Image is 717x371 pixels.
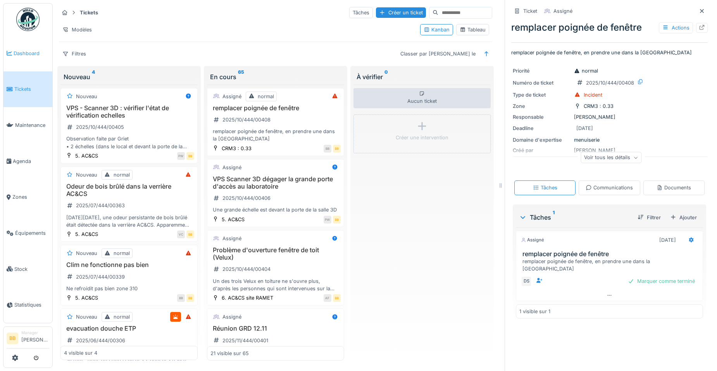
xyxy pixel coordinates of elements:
[625,276,698,286] div: Marquer comme terminé
[210,175,341,190] h3: VPS Scanner 3D dégager la grande porte d'accès au laboratoire
[222,235,241,242] div: Assigné
[210,277,341,292] div: Un des trois Velux en toiture ne s'ouvre plus, d'après les personnes qui sont intervenues sur la ...
[76,250,97,257] div: Nouveau
[222,93,241,100] div: Assigné
[533,184,557,191] div: Tâches
[376,7,426,18] div: Créer un ticket
[3,179,52,215] a: Zones
[177,231,185,238] div: VC
[258,93,274,100] div: normal
[177,294,185,302] div: BB
[210,246,341,261] h3: Problème d'ouverture fenêtre de toit (Velux)
[13,158,49,165] span: Agenda
[59,24,95,35] div: Modèles
[553,213,555,222] sup: 1
[64,72,195,81] div: Nouveau
[513,102,571,110] div: Zone
[222,265,271,273] div: 2025/10/444/00404
[21,330,49,336] div: Manager
[349,7,373,18] div: Tâches
[333,216,341,224] div: BB
[14,50,49,57] span: Dashboard
[7,333,18,344] li: BB
[64,350,97,357] div: 4 visible sur 4
[3,71,52,107] a: Tickets
[586,79,634,87] div: 2025/10/444/00408
[14,301,49,309] span: Statistiques
[586,184,633,191] div: Communications
[513,136,706,144] div: menuiserie
[14,85,49,93] span: Tickets
[667,212,700,223] div: Ajouter
[75,294,98,302] div: 5. AC&CS
[14,265,49,273] span: Stock
[333,145,341,153] div: BB
[59,48,90,59] div: Filtres
[581,152,641,163] div: Voir tous les détails
[114,171,130,179] div: normal
[222,337,268,344] div: 2025/11/444/00401
[523,7,537,15] div: Ticket
[186,231,194,238] div: BB
[324,216,331,224] div: PW
[186,152,194,160] div: BB
[659,22,693,33] div: Actions
[76,123,124,131] div: 2025/10/444/00405
[3,251,52,287] a: Stock
[210,128,341,142] div: remplacer poignée de fenêtre, en prendre une dans la [GEOGRAPHIC_DATA]
[513,67,571,75] div: Priorité
[522,250,700,258] h3: remplacer poignée de fenêtre
[460,26,486,33] div: Tableau
[210,104,341,112] h3: remplacer poignée de fenêtre
[76,171,97,179] div: Nouveau
[396,134,448,141] div: Créer une intervention
[511,49,708,56] p: remplacer poignée de fenêtre, en prendre une dans la [GEOGRAPHIC_DATA]
[76,273,125,281] div: 2025/07/444/00339
[77,9,101,16] strong: Tickets
[519,213,631,222] div: Tâches
[210,72,341,81] div: En cours
[353,88,491,108] div: Aucun ticket
[324,294,331,302] div: AF
[513,79,571,87] div: Numéro de ticket
[64,261,194,269] h3: Clim ne fonctionne pas bien
[522,258,700,272] div: remplacer poignée de fenêtre, en prendre une dans la [GEOGRAPHIC_DATA]
[574,67,598,75] div: normal
[210,350,249,357] div: 21 visible sur 65
[513,91,571,99] div: Type de ticket
[76,202,125,209] div: 2025/07/444/00363
[12,193,49,201] span: Zones
[511,21,708,35] div: remplacer poignée de fenêtre
[576,125,593,132] div: [DATE]
[76,313,97,321] div: Nouveau
[521,276,532,287] div: DS
[222,294,273,302] div: 6. AC&CS site RAMET
[92,72,95,81] sup: 4
[64,214,194,229] div: [DATE][DATE], une odeur persistante de bois brûlé était détectée dans la verrière AC&CS. Apparemm...
[76,337,125,344] div: 2025/06/444/00306
[114,313,130,321] div: normal
[177,152,185,160] div: PW
[15,121,49,129] span: Maintenance
[513,125,571,132] div: Deadline
[659,236,676,244] div: [DATE]
[64,285,194,292] div: Ne refroidit pas bien zone 310
[222,216,245,223] div: 5. AC&CS
[75,231,98,238] div: 5. AC&CS
[513,113,706,121] div: [PERSON_NAME]
[513,136,571,144] div: Domaine d'expertise
[657,184,691,191] div: Documents
[222,194,271,202] div: 2025/10/444/00406
[76,93,97,100] div: Nouveau
[333,294,341,302] div: BB
[222,313,241,321] div: Assigné
[222,145,252,152] div: CRM3 : 0.33
[3,287,52,323] a: Statistiques
[64,104,194,119] h3: VPS - Scanner 3D : vérifier l'état de vérification echelles
[64,325,194,332] h3: evacuation douche ETP
[397,48,479,59] div: Classer par [PERSON_NAME] le
[222,116,271,123] div: 2025/10/444/00408
[15,229,49,237] span: Équipements
[519,308,550,315] div: 1 visible sur 1
[7,330,49,348] a: BB Manager[PERSON_NAME]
